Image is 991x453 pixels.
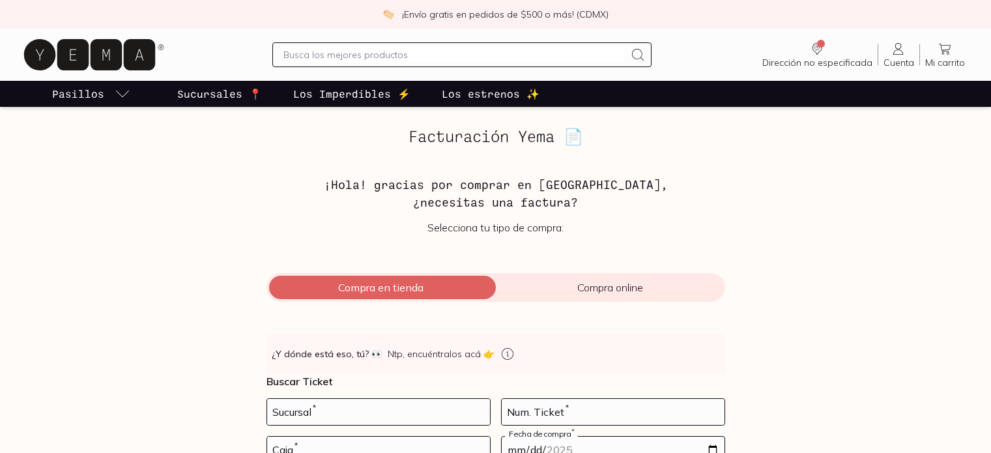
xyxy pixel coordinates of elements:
input: Busca los mejores productos [283,47,625,63]
span: Mi carrito [925,57,965,68]
span: Compra en tienda [266,281,496,294]
p: Sucursales 📍 [177,86,262,102]
p: Pasillos [52,86,104,102]
a: Los Imperdibles ⚡️ [291,81,413,107]
span: Compra online [496,281,725,294]
p: ¡Envío gratis en pedidos de $500 o más! (CDMX) [402,8,609,21]
h3: ¡Hola! gracias por comprar en [GEOGRAPHIC_DATA], ¿necesitas una factura? [266,176,725,211]
p: Los estrenos ✨ [442,86,539,102]
a: pasillo-todos-link [50,81,133,107]
span: Cuenta [883,57,914,68]
img: check [382,8,394,20]
strong: ¿Y dónde está eso, tú? [272,347,382,360]
h2: Facturación Yema 📄 [266,128,725,145]
span: 👀 [371,347,382,360]
input: 123 [502,399,725,425]
a: Cuenta [878,41,919,68]
a: Dirección no especificada [757,41,878,68]
a: Los estrenos ✨ [439,81,542,107]
p: Selecciona tu tipo de compra: [266,221,725,234]
a: Mi carrito [920,41,970,68]
label: Fecha de compra [505,429,578,439]
p: Los Imperdibles ⚡️ [293,86,410,102]
a: Sucursales 📍 [175,81,265,107]
input: 728 [267,399,490,425]
p: Buscar Ticket [266,375,725,388]
span: Dirección no especificada [762,57,872,68]
span: Ntp, encuéntralos acá 👉 [388,347,495,360]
